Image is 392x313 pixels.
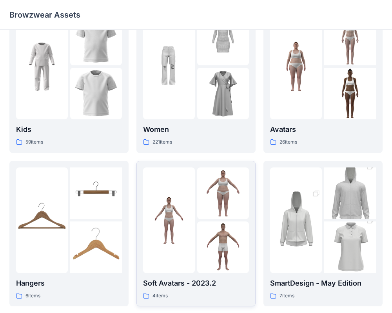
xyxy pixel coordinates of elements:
[143,194,195,246] img: folder 1
[324,155,376,232] img: folder 2
[136,7,256,153] a: folder 1folder 2folder 3Women221items
[70,167,122,219] img: folder 2
[25,138,43,146] p: 59 items
[143,278,249,289] p: Soft Avatars - 2023.2
[324,209,376,286] img: folder 3
[16,41,68,92] img: folder 1
[197,167,249,219] img: folder 2
[263,7,383,153] a: folder 1folder 2folder 3Avatars26items
[279,292,294,300] p: 7 items
[270,278,376,289] p: SmartDesign - May Edition
[16,278,122,289] p: Hangers
[16,194,68,246] img: folder 1
[270,124,376,135] p: Avatars
[197,14,249,65] img: folder 2
[25,292,40,300] p: 6 items
[9,7,129,153] a: folder 1folder 2folder 3Kids59items
[263,161,383,307] a: folder 1folder 2folder 3SmartDesign - May Edition7items
[197,68,249,119] img: folder 3
[9,161,129,307] a: folder 1folder 2folder 3Hangers6items
[143,41,195,92] img: folder 1
[324,68,376,119] img: folder 3
[279,138,297,146] p: 26 items
[152,138,172,146] p: 221 items
[70,221,122,273] img: folder 3
[324,14,376,65] img: folder 2
[70,68,122,119] img: folder 3
[143,124,249,135] p: Women
[136,161,256,307] a: folder 1folder 2folder 3Soft Avatars - 2023.24items
[16,124,122,135] p: Kids
[9,9,80,20] p: Browzwear Assets
[197,221,249,273] img: folder 3
[152,292,168,300] p: 4 items
[270,182,322,259] img: folder 1
[70,14,122,65] img: folder 2
[270,41,322,92] img: folder 1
